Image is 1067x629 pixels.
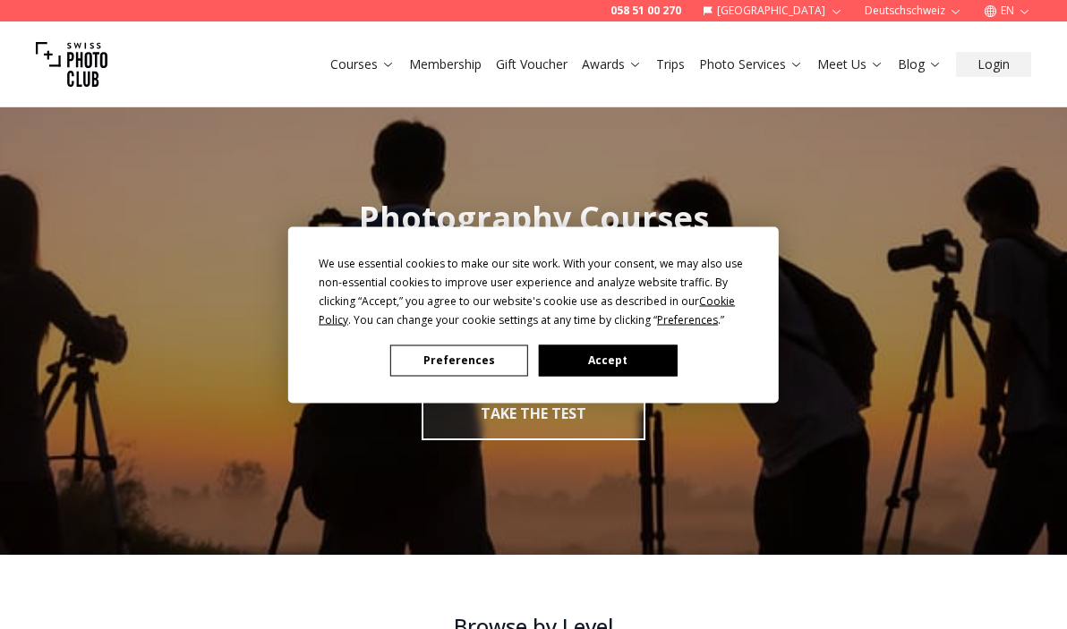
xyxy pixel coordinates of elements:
span: Cookie Policy [319,293,735,327]
button: Accept [539,344,677,376]
button: Preferences [390,344,528,376]
span: Preferences [657,311,718,327]
div: Cookie Consent Prompt [288,226,779,403]
div: We use essential cookies to make our site work. With your consent, we may also use non-essential ... [319,253,748,328]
